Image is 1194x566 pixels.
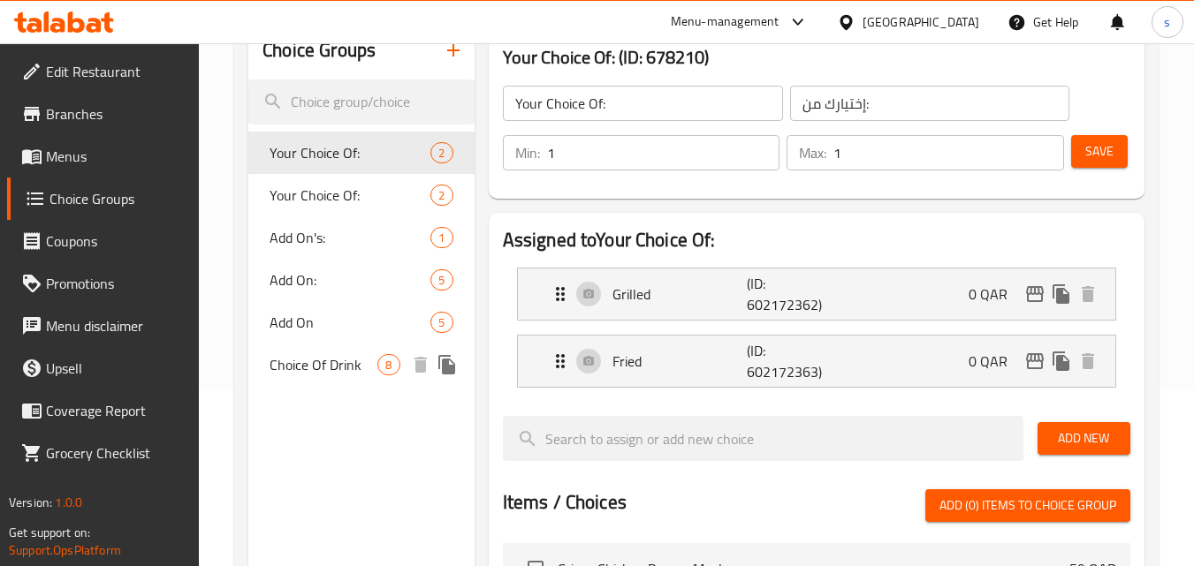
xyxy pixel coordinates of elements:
div: Your Choice Of:2 [248,174,474,216]
div: Choices [430,312,453,333]
p: 0 QAR [969,283,1022,305]
a: Coupons [7,220,200,262]
p: Min: [515,142,540,163]
div: Add On:5 [248,259,474,301]
button: Add New [1038,422,1130,455]
span: s [1164,12,1170,32]
h2: Assigned to Your Choice Of: [503,227,1130,253]
p: (ID: 602172362) [747,273,837,315]
div: Your Choice Of:2 [248,132,474,174]
span: Promotions [46,273,186,294]
button: duplicate [434,351,460,378]
p: (ID: 602172363) [747,340,837,382]
button: Save [1071,135,1128,168]
span: Coupons [46,230,186,252]
span: Add New [1052,427,1116,449]
button: Add (0) items to choice group [925,489,1130,522]
div: Choice Of Drink8deleteduplicate [248,343,474,386]
button: duplicate [1048,281,1075,307]
a: Upsell [7,347,200,389]
div: Choices [377,354,399,375]
div: Choices [430,185,453,206]
p: 0 QAR [969,351,1022,372]
span: Edit Restaurant [46,61,186,82]
span: Grocery Checklist [46,442,186,464]
div: Choices [430,269,453,291]
div: Expand [518,268,1115,320]
a: Menu disclaimer [7,305,200,347]
span: 5 [431,272,452,289]
span: Coverage Report [46,400,186,421]
button: delete [407,351,434,378]
span: 5 [431,314,452,331]
a: Menus [7,135,200,177]
button: edit [1022,348,1048,374]
a: Choice Groups [7,177,200,220]
span: Get support on: [9,521,90,544]
span: Save [1085,140,1114,162]
div: Choices [430,227,453,248]
button: delete [1075,281,1101,307]
div: Add On's:1 [248,216,474,259]
button: edit [1022,281,1048,307]
div: Menu-management [671,11,780,33]
li: Expand [503,328,1130,395]
span: Your Choice Of: [270,142,430,163]
span: 2 [431,187,452,204]
span: Choice Of Drink [270,354,377,375]
p: Max: [799,142,826,163]
span: 1.0.0 [55,491,82,514]
input: search [503,416,1023,461]
a: Coverage Report [7,389,200,432]
a: Branches [7,93,200,135]
div: Add On5 [248,301,474,343]
a: Promotions [7,262,200,305]
span: Menus [46,146,186,167]
li: Expand [503,260,1130,328]
span: Your Choice Of: [270,185,430,206]
input: search [248,79,474,125]
span: Add (0) items to choice group [939,494,1116,517]
a: Grocery Checklist [7,432,200,474]
a: Edit Restaurant [7,50,200,93]
h2: Items / Choices [503,489,627,516]
button: delete [1075,348,1101,374]
div: Expand [518,336,1115,387]
span: Add On [270,312,430,333]
p: Fried [612,351,748,372]
a: Support.OpsPlatform [9,539,121,562]
h3: Your Choice Of: (ID: 678210) [503,43,1130,72]
div: Choices [430,142,453,163]
button: duplicate [1048,348,1075,374]
h2: Choice Groups [262,37,376,64]
span: Menu disclaimer [46,315,186,336]
span: Choice Groups [49,188,186,209]
span: Branches [46,103,186,125]
span: 8 [378,357,399,374]
span: Upsell [46,358,186,379]
span: 2 [431,145,452,162]
span: Add On: [270,269,430,291]
span: 1 [431,230,452,246]
span: Version: [9,491,52,514]
div: [GEOGRAPHIC_DATA] [863,12,979,32]
p: Grilled [612,283,748,305]
span: Add On's: [270,227,430,248]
